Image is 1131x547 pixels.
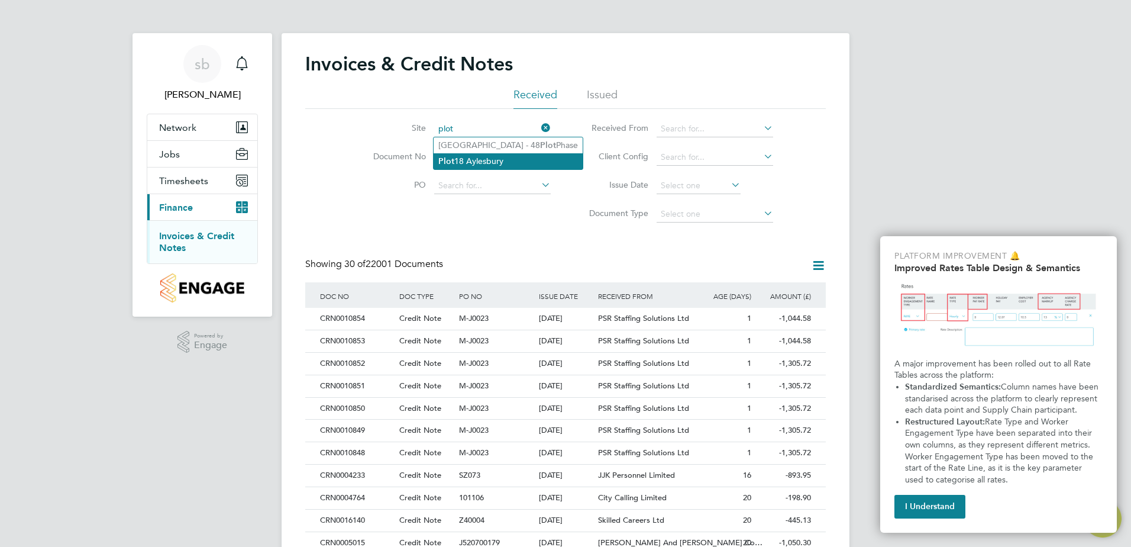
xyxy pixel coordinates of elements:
[536,465,596,487] div: [DATE]
[147,273,258,303] a: Go to home page
[747,381,751,391] span: 1
[459,493,484,503] span: 101106
[747,448,751,458] span: 1
[459,313,489,323] span: M-J0023
[456,282,535,310] div: PO NO
[754,282,814,310] div: AMOUNT (£)
[434,121,551,137] input: Search for...
[754,353,814,375] div: -1,305.72
[159,149,180,160] span: Jobs
[305,52,513,76] h2: Invoices & Credit Notes
[894,278,1103,353] img: Updated Rates Table Design & Semantics
[513,88,557,109] li: Received
[580,151,648,162] label: Client Config
[657,121,773,137] input: Search for...
[459,470,480,480] span: SZ073
[536,398,596,420] div: [DATE]
[754,420,814,442] div: -1,305.72
[880,236,1117,533] div: Improved Rate Table Semantics
[317,375,396,397] div: CRN0010851
[399,358,441,368] span: Credit Note
[598,336,689,346] span: PSR Staffing Solutions Ltd
[399,493,441,503] span: Credit Note
[459,448,489,458] span: M-J0023
[399,381,441,391] span: Credit Note
[159,202,193,213] span: Finance
[694,282,754,310] div: AGE (DAYS)
[536,353,596,375] div: [DATE]
[747,358,751,368] span: 1
[657,206,773,223] input: Select one
[743,470,751,480] span: 16
[194,331,227,341] span: Powered by
[536,282,596,310] div: ISSUE DATE
[536,487,596,509] div: [DATE]
[743,493,751,503] span: 20
[317,442,396,464] div: CRN0010848
[399,448,441,458] span: Credit Note
[598,381,689,391] span: PSR Staffing Solutions Ltd
[344,258,443,270] span: 22001 Documents
[536,308,596,330] div: [DATE]
[317,487,396,509] div: CRN0004764
[894,250,1103,262] p: Platform Improvement 🔔
[580,208,648,218] label: Document Type
[540,140,556,150] b: Plot
[160,273,244,303] img: countryside-properties-logo-retina.png
[905,382,1101,415] span: Column names have been standarised across the platform to clearly represent each data point and S...
[317,308,396,330] div: CRN0010854
[754,465,814,487] div: -893.95
[747,313,751,323] span: 1
[159,175,208,186] span: Timesheets
[133,33,272,317] nav: Main navigation
[195,56,210,72] span: sb
[459,515,484,525] span: Z40004
[459,336,489,346] span: M-J0023
[536,375,596,397] div: [DATE]
[317,420,396,442] div: CRN0010849
[434,178,551,194] input: Search for...
[459,381,489,391] span: M-J0023
[399,515,441,525] span: Credit Note
[194,340,227,350] span: Engage
[905,417,985,427] strong: Restructured Layout:
[317,330,396,352] div: CRN0010853
[147,88,258,102] span: sophie butterfield
[305,258,445,271] div: Showing
[580,179,648,190] label: Issue Date
[743,515,751,525] span: 20
[434,153,583,169] li: 18 Aylesbury
[159,122,196,133] span: Network
[747,425,751,435] span: 1
[399,336,441,346] span: Credit Note
[598,493,667,503] span: City Calling Limited
[317,510,396,532] div: CRN0016140
[595,282,694,310] div: RECEIVED FROM
[399,470,441,480] span: Credit Note
[657,149,773,166] input: Search for...
[399,313,441,323] span: Credit Note
[344,258,366,270] span: 30 of
[747,403,751,413] span: 1
[894,358,1103,381] p: A major improvement has been rolled out to all Rate Tables across the platform:
[754,375,814,397] div: -1,305.72
[598,515,664,525] span: Skilled Careers Ltd
[754,308,814,330] div: -1,044.58
[317,282,396,310] div: DOC NO
[657,178,741,194] input: Select one
[598,470,675,480] span: JJK Personnel Limited
[536,330,596,352] div: [DATE]
[358,151,426,162] label: Document No
[358,123,426,133] label: Site
[754,442,814,464] div: -1,305.72
[905,417,1096,485] span: Rate Type and Worker Engagement Type have been separated into their own columns, as they represen...
[754,330,814,352] div: -1,044.58
[317,465,396,487] div: CRN0004233
[598,358,689,368] span: PSR Staffing Solutions Ltd
[434,137,583,153] li: [GEOGRAPHIC_DATA] - 48 Phase
[587,88,618,109] li: Issued
[580,123,648,133] label: Received From
[747,336,751,346] span: 1
[905,382,1001,392] strong: Standardized Semantics:
[894,495,965,519] button: I Understand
